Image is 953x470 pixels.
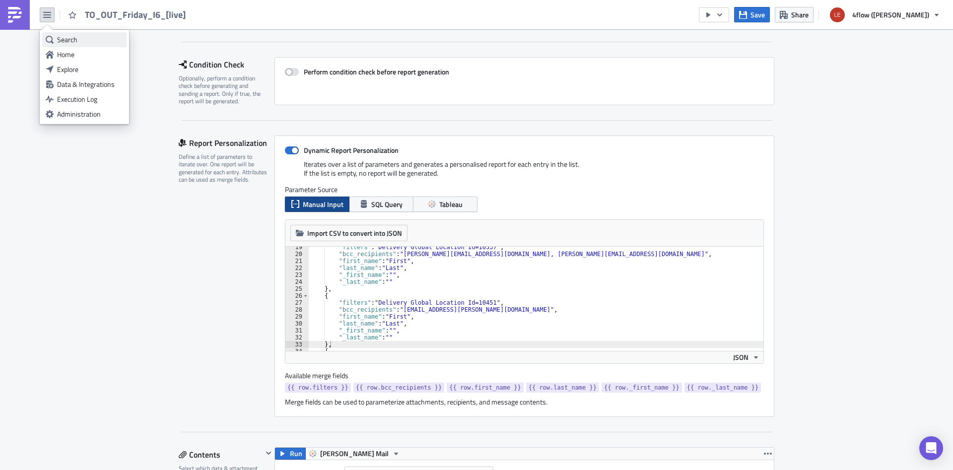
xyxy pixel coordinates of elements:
[285,271,309,278] div: 23
[733,352,749,362] span: JSON
[7,7,23,23] img: PushMetrics
[687,383,759,393] span: {{ row._last_name }}
[285,278,309,285] div: 24
[285,258,309,265] div: 21
[775,7,814,22] button: Share
[285,327,309,334] div: 31
[829,6,846,23] img: Avatar
[285,265,309,271] div: 22
[734,7,770,22] button: Save
[285,334,309,341] div: 32
[285,251,309,258] div: 20
[287,383,348,393] span: {{ row.filters }}
[285,292,309,299] div: 26
[179,57,274,72] div: Condition Check
[353,383,444,393] a: {{ row.bcc_recipients }}
[285,320,309,327] div: 30
[304,145,399,155] strong: Dynamic Report Personalization
[750,9,765,20] span: Save
[179,74,268,105] div: Optionally, perform a condition check before generating and sending a report. Only if true, the r...
[57,79,123,89] div: Data & Integrations
[57,109,123,119] div: Administration
[852,9,929,20] span: 4flow ([PERSON_NAME])
[290,225,408,241] button: Import CSV to convert into JSON
[285,244,309,251] div: 19
[447,383,524,393] a: {{ row.first_name }}
[791,9,809,20] span: Share
[4,4,474,12] body: Rich Text Area. Press ALT-0 for help.
[179,447,263,462] div: Contents
[303,199,343,209] span: Manual Input
[285,341,309,348] div: 33
[179,135,274,150] div: Report Personalization
[919,436,943,460] div: Open Intercom Messenger
[602,383,682,393] a: {{ row._first_name }}
[684,383,761,393] a: {{ row._last_name }}
[285,348,309,355] div: 34
[356,383,442,393] span: {{ row.bcc_recipients }}
[57,35,123,45] div: Search
[604,383,680,393] span: {{ row._first_name }}
[439,199,463,209] span: Tableau
[305,448,404,460] button: [PERSON_NAME] Mail
[285,398,764,406] div: Merge fields can be used to parameterize attachments, recipients, and message contents.
[57,94,123,104] div: Execution Log
[285,313,309,320] div: 29
[320,448,389,460] span: [PERSON_NAME] Mail
[526,383,599,393] a: {{ row.last_name }}
[529,383,597,393] span: {{ row.last_name }}
[285,383,351,393] a: {{ row.filters }}
[85,9,187,20] span: TO_OUT_Friday_I6_[live]
[285,197,349,212] button: Manual Input
[57,65,123,74] div: Explore
[449,383,521,393] span: {{ row.first_name }}
[349,197,413,212] button: SQL Query
[57,50,123,60] div: Home
[285,371,359,380] label: Available merge fields
[304,67,449,77] strong: Perform condition check before report generation
[285,299,309,306] div: 27
[275,448,306,460] button: Run
[290,448,302,460] span: Run
[285,185,764,194] label: Parameter Source
[179,153,268,184] div: Define a list of parameters to iterate over. One report will be generated for each entry. Attribu...
[413,197,477,212] button: Tableau
[285,306,309,313] div: 28
[371,199,403,209] span: SQL Query
[263,447,274,459] button: Hide content
[730,351,763,363] button: JSON
[824,4,946,26] button: 4flow ([PERSON_NAME])
[307,228,402,238] span: Import CSV to convert into JSON
[285,285,309,292] div: 25
[285,160,764,185] div: Iterates over a list of parameters and generates a personalised report for each entry in the list...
